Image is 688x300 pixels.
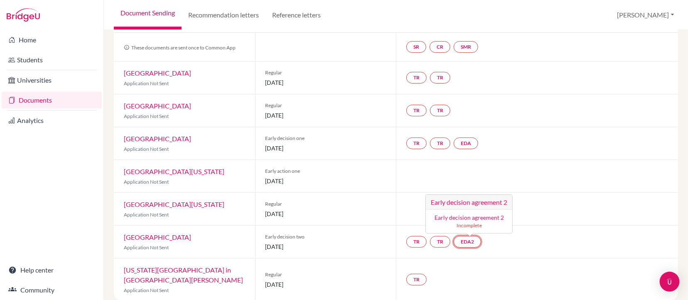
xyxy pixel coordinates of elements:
a: [GEOGRAPHIC_DATA][US_STATE] [124,167,224,175]
a: TR [430,72,450,84]
a: Help center [2,262,102,278]
a: TR [430,138,450,149]
a: Students [2,52,102,68]
span: Regular [265,200,386,208]
span: Application Not Sent [124,211,169,218]
a: [GEOGRAPHIC_DATA][US_STATE] [124,200,224,208]
a: EDA [454,138,478,149]
span: [DATE] [265,209,386,218]
a: Early decision agreement 2 [435,214,504,221]
span: Application Not Sent [124,113,169,119]
a: EDA2Early decision agreement 2 Early decision agreement 2 Incomplete [454,236,481,248]
a: [GEOGRAPHIC_DATA] [124,135,191,143]
a: Community [2,282,102,298]
a: SR [406,41,426,53]
span: Early decision two [265,233,386,241]
a: SMR [454,41,478,53]
a: TR [406,274,427,285]
a: [GEOGRAPHIC_DATA] [124,102,191,110]
a: CR [430,41,450,53]
a: TR [430,236,450,248]
a: Documents [2,92,102,108]
span: Application Not Sent [124,179,169,185]
button: [PERSON_NAME] [614,7,678,23]
a: [GEOGRAPHIC_DATA] [124,233,191,241]
a: Analytics [2,112,102,129]
a: Home [2,32,102,48]
a: [GEOGRAPHIC_DATA] [124,69,191,77]
span: Application Not Sent [124,146,169,152]
span: [DATE] [265,144,386,152]
span: Early action one [265,167,386,175]
img: Bridge-U [7,8,40,22]
span: Early decision one [265,135,386,142]
span: These documents are sent once to Common App [124,44,236,51]
div: Open Intercom Messenger [660,272,680,292]
span: [DATE] [265,280,386,289]
a: TR [430,105,450,116]
span: Application Not Sent [124,287,169,293]
span: [DATE] [265,111,386,120]
span: Application Not Sent [124,80,169,86]
a: [US_STATE][GEOGRAPHIC_DATA] in [GEOGRAPHIC_DATA][PERSON_NAME] [124,266,243,284]
small: Incomplete [431,222,507,229]
span: Application Not Sent [124,244,169,251]
a: TR [406,236,427,248]
span: Regular [265,102,386,109]
span: [DATE] [265,78,386,87]
a: TR [406,105,427,116]
a: Universities [2,72,102,89]
a: TR [406,138,427,149]
span: [DATE] [265,242,386,251]
a: TR [406,72,427,84]
span: Regular [265,69,386,76]
span: Regular [265,271,386,278]
span: [DATE] [265,177,386,185]
h3: Early decision agreement 2 [426,195,512,210]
